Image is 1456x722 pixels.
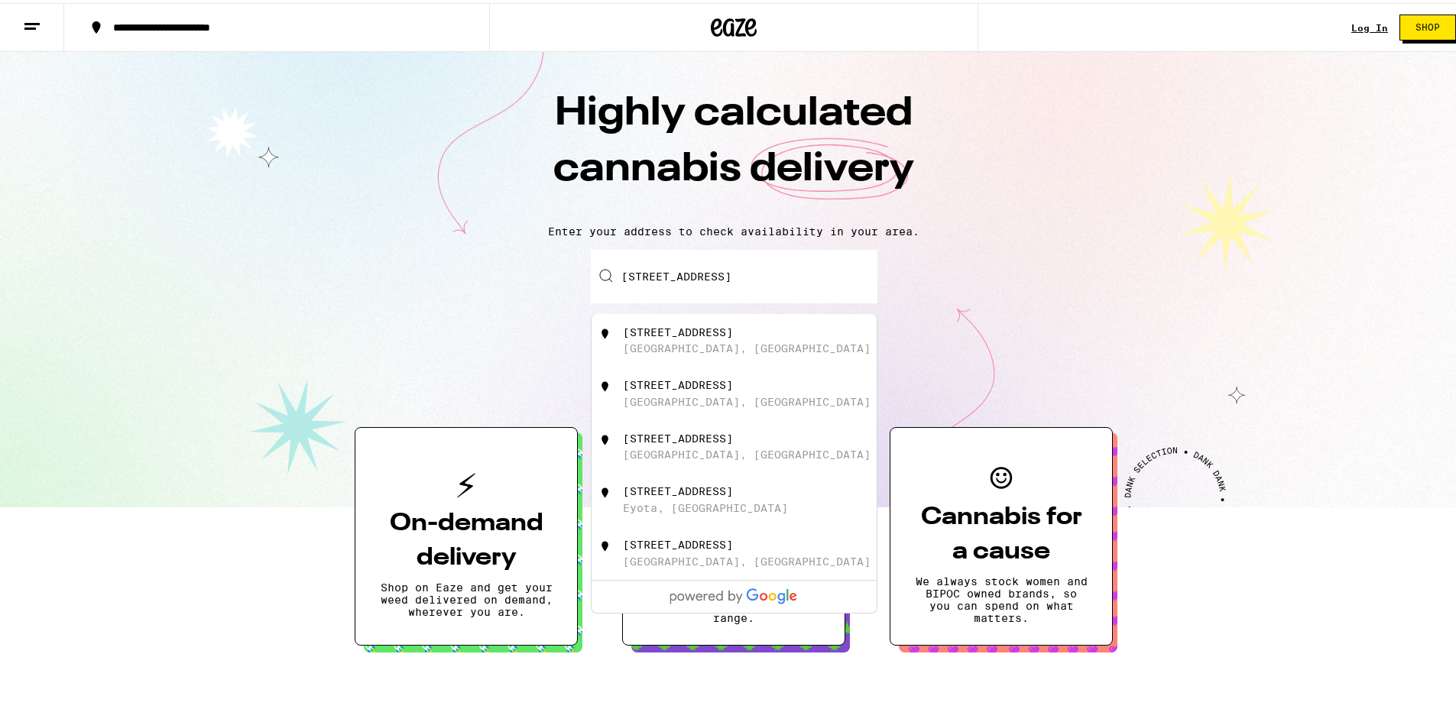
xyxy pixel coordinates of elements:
a: Log In [1351,20,1388,30]
h1: Highly calculated cannabis delivery [466,83,1001,210]
p: We always stock women and BIPOC owned brands, so you can spend on what matters. [915,572,1088,621]
input: Enter your delivery address [591,247,877,300]
div: [STREET_ADDRESS] [623,376,733,388]
img: 3886 140th Ave SE [598,536,613,551]
img: 3886 140th Ave SE [598,482,613,497]
p: Shop on Eaze and get your weed delivered on demand, wherever you are. [380,578,553,615]
div: [GEOGRAPHIC_DATA], [GEOGRAPHIC_DATA] [623,393,871,405]
span: Hi. Need any help? [9,11,110,23]
div: [GEOGRAPHIC_DATA], [GEOGRAPHIC_DATA] [623,445,871,458]
div: [STREET_ADDRESS] [623,323,733,335]
div: [STREET_ADDRESS] [623,482,733,494]
img: 3886 140th Ave SE [598,429,613,445]
div: [GEOGRAPHIC_DATA], [GEOGRAPHIC_DATA] [623,339,871,351]
div: [GEOGRAPHIC_DATA], [GEOGRAPHIC_DATA] [623,552,871,565]
img: 3886 140th Ave SE [598,323,613,338]
button: On-demand deliveryShop on Eaze and get your weed delivered on demand, wherever you are. [355,424,578,643]
div: [STREET_ADDRESS] [623,536,733,548]
div: [STREET_ADDRESS] [623,429,733,442]
div: Eyota, [GEOGRAPHIC_DATA] [623,499,788,511]
button: Shop [1399,11,1456,37]
h3: On-demand delivery [380,503,553,572]
h3: Cannabis for a cause [915,497,1088,566]
button: Cannabis for a causeWe always stock women and BIPOC owned brands, so you can spend on what matters. [890,424,1113,643]
img: 3886 140th Ave SE [598,376,613,391]
p: Enter your address to check availability in your area. [15,222,1452,235]
span: Shop [1415,20,1440,29]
